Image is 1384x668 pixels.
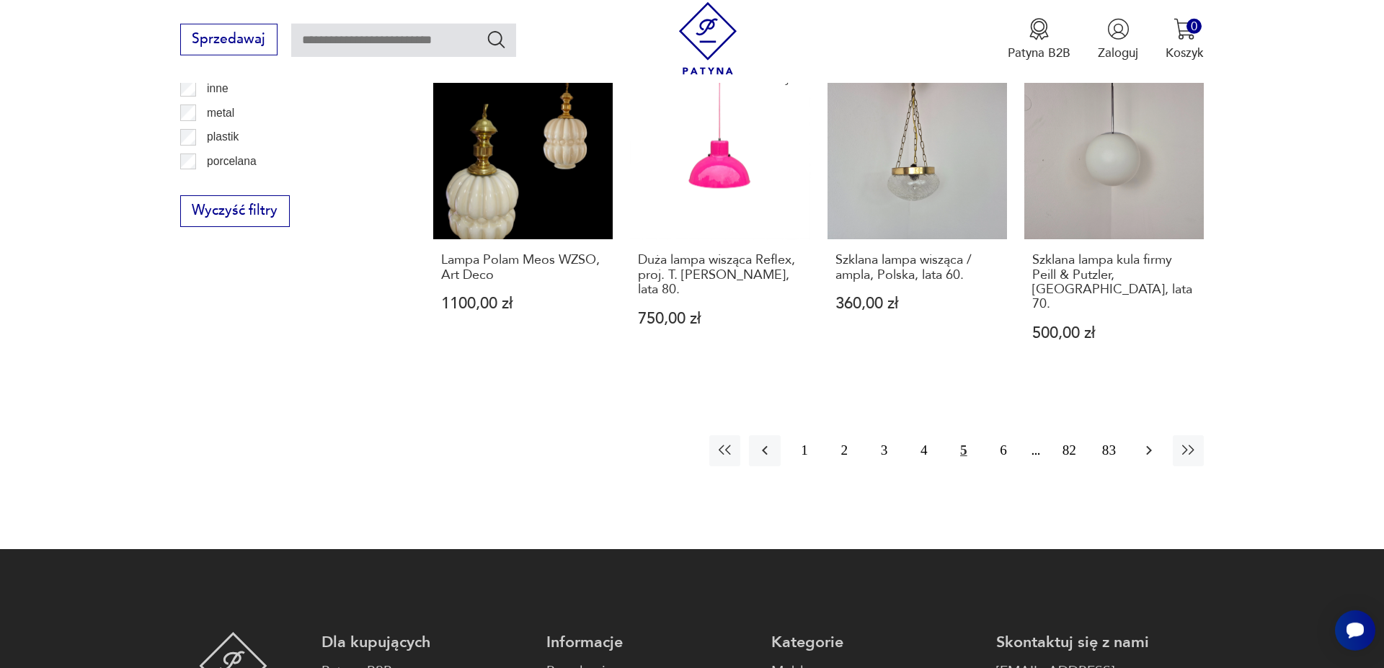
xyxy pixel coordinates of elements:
p: 1100,00 zł [441,296,605,311]
p: Zaloguj [1098,45,1138,61]
img: Patyna - sklep z meblami i dekoracjami vintage [672,2,745,75]
p: inne [207,79,228,98]
p: 360,00 zł [835,296,1000,311]
button: 3 [869,435,900,466]
h3: Szklana lampa kula firmy Peill & Putzler, [GEOGRAPHIC_DATA], lata 70. [1032,253,1197,312]
button: 0Koszyk [1166,18,1204,61]
p: porcelit [207,176,243,195]
button: Zaloguj [1098,18,1138,61]
p: metal [207,104,234,123]
button: 2 [829,435,860,466]
a: KlasykDuża lampa wisząca Reflex, proj. T. Rudkiewicza, lata 80.Duża lampa wisząca Reflex, proj. T... [630,60,809,375]
button: 5 [948,435,979,466]
img: Ikona medalu [1028,18,1050,40]
p: Koszyk [1166,45,1204,61]
button: Wyczyść filtry [180,195,290,227]
a: Szklana lampa wisząca / ampla, Polska, lata 60.Szklana lampa wisząca / ampla, Polska, lata 60.360... [828,60,1007,375]
img: Ikonka użytkownika [1107,18,1130,40]
button: Sprzedawaj [180,24,278,55]
button: 82 [1054,435,1085,466]
iframe: Smartsupp widget button [1335,610,1375,651]
p: 750,00 zł [638,311,802,326]
p: porcelana [207,152,257,171]
p: Dla kupujących [321,632,529,653]
a: Lampa Polam Meos WZSO, Art DecoLampa Polam Meos WZSO, Art Deco1100,00 zł [433,60,613,375]
h3: Lampa Polam Meos WZSO, Art Deco [441,253,605,282]
button: 1 [789,435,820,466]
p: 500,00 zł [1032,326,1197,341]
a: Ikona medaluPatyna B2B [1008,18,1070,61]
button: 4 [908,435,939,466]
a: Sprzedawaj [180,35,278,46]
button: Patyna B2B [1008,18,1070,61]
p: Patyna B2B [1008,45,1070,61]
p: Informacje [546,632,754,653]
button: 83 [1094,435,1124,466]
a: Szklana lampa kula firmy Peill & Putzler, Niemcy, lata 70.Szklana lampa kula firmy Peill & Putzle... [1024,60,1204,375]
p: Kategorie [771,632,979,653]
button: Szukaj [486,29,507,50]
img: Ikona koszyka [1174,18,1196,40]
h3: Szklana lampa wisząca / ampla, Polska, lata 60. [835,253,1000,282]
div: 0 [1186,19,1202,34]
h3: Duża lampa wisząca Reflex, proj. T. [PERSON_NAME], lata 80. [638,253,802,297]
button: 6 [988,435,1019,466]
p: plastik [207,128,239,146]
p: Skontaktuj się z nami [996,632,1204,653]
